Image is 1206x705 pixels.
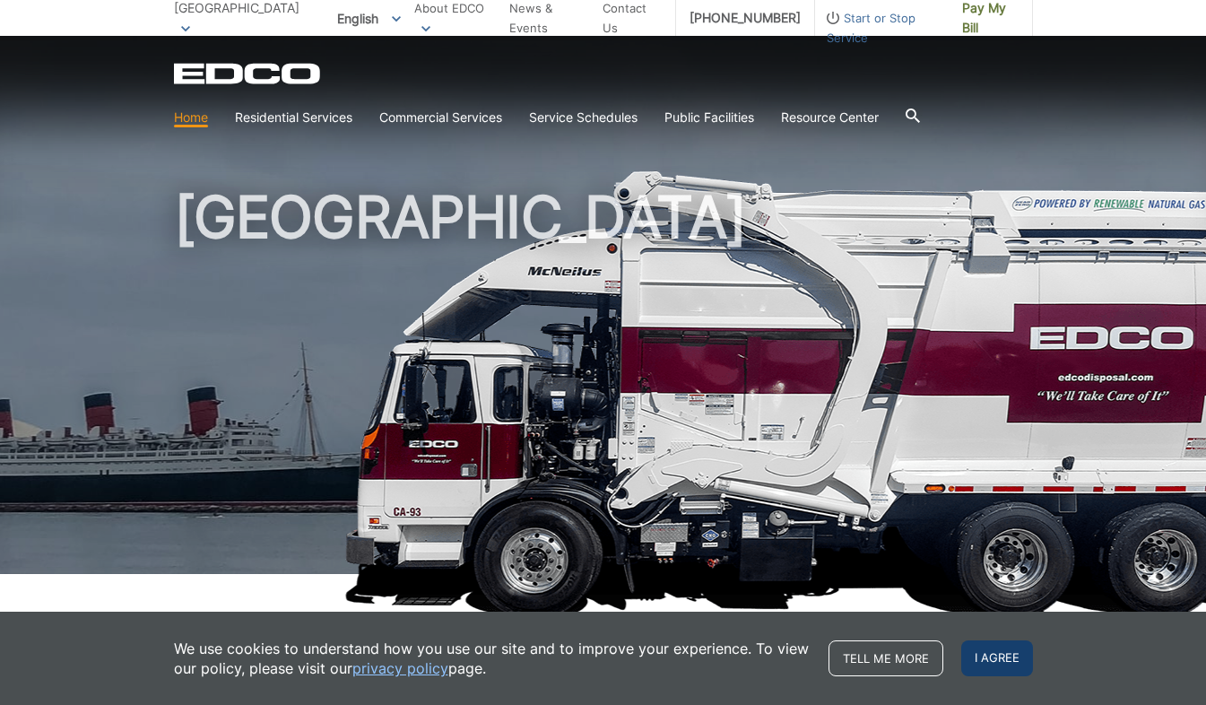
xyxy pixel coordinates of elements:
[379,108,502,127] a: Commercial Services
[529,108,638,127] a: Service Schedules
[352,658,448,678] a: privacy policy
[235,108,352,127] a: Residential Services
[829,640,943,676] a: Tell me more
[174,108,208,127] a: Home
[174,63,323,84] a: EDCD logo. Return to the homepage.
[781,108,879,127] a: Resource Center
[324,4,414,33] span: English
[174,188,1033,582] h1: [GEOGRAPHIC_DATA]
[961,640,1033,676] span: I agree
[174,639,811,678] p: We use cookies to understand how you use our site and to improve your experience. To view our pol...
[664,108,754,127] a: Public Facilities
